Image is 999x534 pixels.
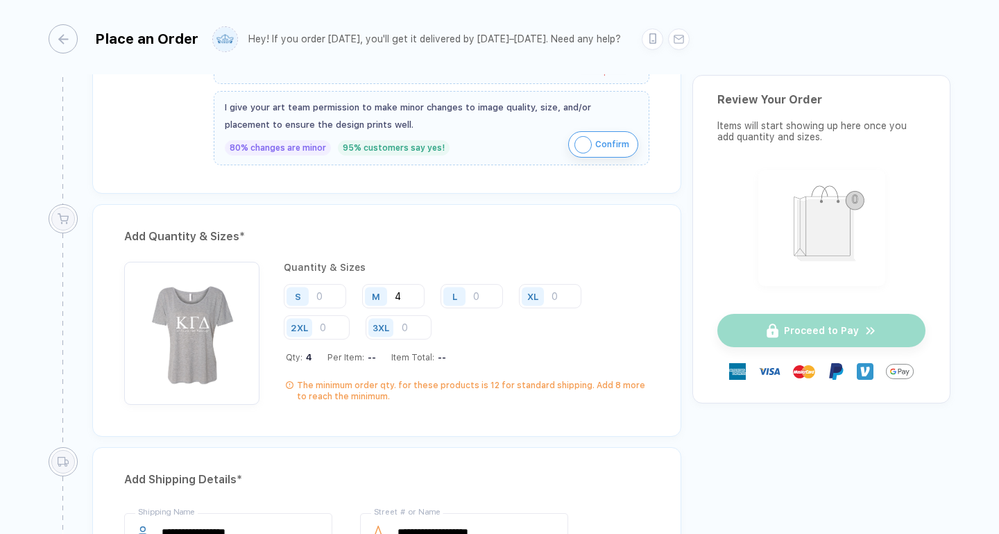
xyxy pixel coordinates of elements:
[717,93,925,106] div: Review Your Order
[131,269,253,390] img: a95e37e4-8064-4fe1-be3d-4d4c456d2f31_nt_front_1754596061515.jpg
[793,360,815,383] img: master-card
[568,131,638,158] button: iconConfirm
[372,291,380,301] div: M
[364,352,376,362] div: --
[338,140,450,156] div: 95% customers say yes!
[225,99,638,133] div: I give your art team permission to make minor changes to image quality, size, and/or placement to...
[857,363,873,380] img: Venmo
[595,133,629,156] span: Confirm
[213,27,237,51] img: user profile
[574,136,592,153] img: icon
[391,352,446,362] div: Item Total:
[758,360,780,383] img: visa
[248,33,621,45] div: Hey! If you order [DATE], you'll get it delivered by [DATE]–[DATE]. Need any help?
[295,291,301,301] div: S
[886,358,914,385] img: GPay
[297,380,649,402] div: The minimum order qty. for these products is 12 for standard shipping. Add 8 more to reach the mi...
[717,120,925,142] div: Items will start showing up here once you add quantity and sizes.
[124,469,649,491] div: Add Shipping Details
[434,352,446,362] div: --
[124,226,649,248] div: Add Quantity & Sizes
[286,352,312,362] div: Qty:
[284,262,649,273] div: Quantity & Sizes
[302,352,312,362] span: 4
[291,322,308,333] div: 2XL
[373,322,389,333] div: 3XL
[327,352,376,362] div: Per Item:
[225,140,331,156] div: 80% changes are minor
[527,291,538,301] div: XL
[828,363,844,380] img: Paypal
[765,176,879,277] img: shopping_bag.png
[452,291,457,301] div: L
[729,363,746,380] img: express
[95,31,198,47] div: Place an Order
